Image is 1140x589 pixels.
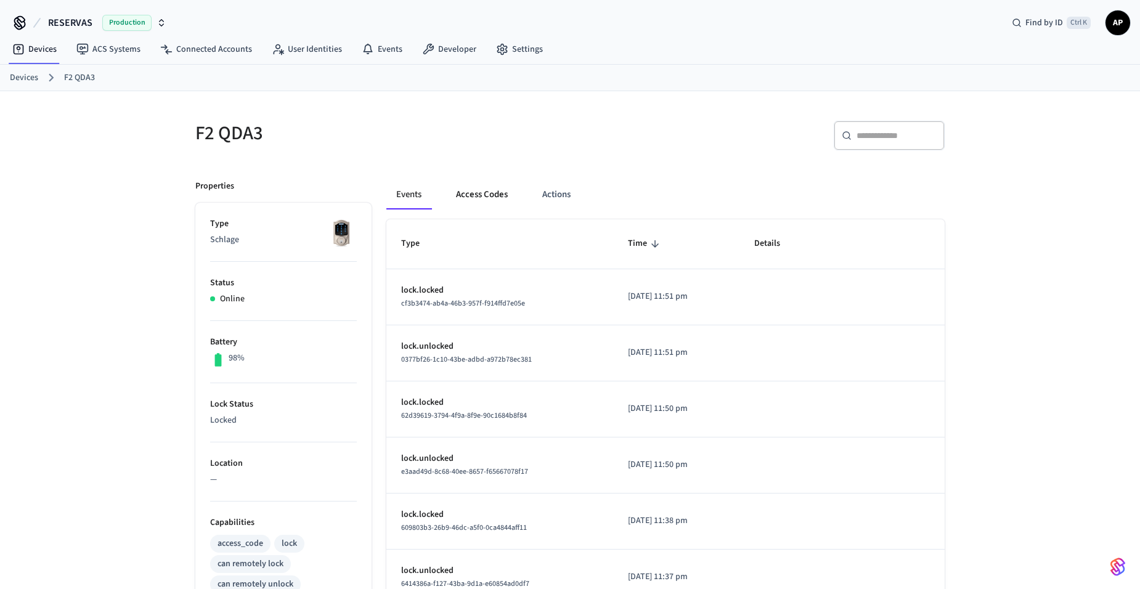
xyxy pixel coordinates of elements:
button: Actions [532,180,580,209]
span: e3aad49d-8c68-40ee-8657-f65667078f17 [401,466,528,477]
a: User Identities [262,38,352,60]
p: Status [210,277,357,290]
p: lock.unlocked [401,564,598,577]
span: RESERVAS [48,15,92,30]
p: [DATE] 11:50 pm [628,458,725,471]
p: Type [210,217,357,230]
p: lock.unlocked [401,340,598,353]
a: Developer [412,38,486,60]
button: AP [1105,10,1130,35]
p: [DATE] 11:50 pm [628,402,725,415]
a: F2 QDA3 [64,71,95,84]
p: lock.locked [401,396,598,409]
p: [DATE] 11:51 pm [628,346,725,359]
div: lock [282,537,297,550]
span: Details [754,234,796,253]
p: [DATE] 11:37 pm [628,571,725,583]
p: lock.unlocked [401,452,598,465]
p: Online [220,293,245,306]
h5: F2 QDA3 [195,121,563,146]
span: Find by ID [1025,17,1063,29]
span: AP [1107,12,1129,34]
span: 609803b3-26b9-46dc-a5f0-0ca4844aff11 [401,522,527,533]
a: Settings [486,38,553,60]
div: Find by IDCtrl K [1002,12,1101,34]
p: — [210,473,357,486]
span: 6414386a-f127-43ba-9d1a-e60854ad0df7 [401,579,529,589]
span: Ctrl K [1067,17,1091,29]
p: Location [210,457,357,470]
img: Schlage Sense Smart Deadbolt with Camelot Trim, Front [326,217,357,248]
a: Connected Accounts [150,38,262,60]
div: can remotely lock [218,558,283,571]
p: [DATE] 11:38 pm [628,514,725,527]
div: access_code [218,537,263,550]
a: ACS Systems [67,38,150,60]
span: Production [102,15,152,31]
p: Battery [210,336,357,349]
span: cf3b3474-ab4a-46b3-957f-f914ffd7e05e [401,298,525,309]
span: 0377bf26-1c10-43be-adbd-a972b78ec381 [401,354,532,365]
p: Locked [210,414,357,427]
p: Schlage [210,234,357,246]
img: SeamLogoGradient.69752ec5.svg [1110,557,1125,577]
span: 62d39619-3794-4f9a-8f9e-90c1684b8f84 [401,410,527,421]
a: Devices [2,38,67,60]
p: lock.locked [401,284,598,297]
p: Capabilities [210,516,357,529]
button: Access Codes [446,180,518,209]
span: Type [401,234,436,253]
p: Properties [195,180,234,193]
button: Events [386,180,431,209]
p: [DATE] 11:51 pm [628,290,725,303]
a: Events [352,38,412,60]
span: Time [628,234,663,253]
p: 98% [229,352,245,365]
p: lock.locked [401,508,598,521]
a: Devices [10,71,38,84]
p: Lock Status [210,398,357,411]
div: ant example [386,180,945,209]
